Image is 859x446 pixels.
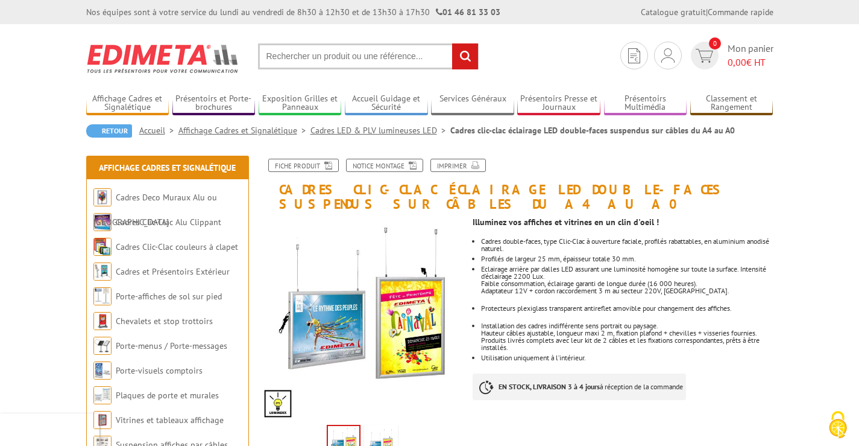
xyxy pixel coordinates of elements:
[728,56,746,68] span: 0,00
[481,238,773,252] p: Cadres double-faces, type Clic-Clac à ouverture faciale, profilés rabattables, en aluminium anodi...
[641,7,706,18] a: Catalogue gratuit
[116,291,222,302] a: Porte-affiches de sol sur pied
[628,48,640,63] img: devis rapide
[93,386,112,404] img: Plaques de porte et murales
[708,7,773,18] a: Commande rapide
[116,241,238,252] a: Cadres Clic-Clac couleurs à clapet
[661,48,675,63] img: devis rapide
[436,7,500,18] strong: 01 46 81 33 03
[86,36,240,81] img: Edimeta
[258,43,479,69] input: Rechercher un produit ou une référence...
[116,415,224,425] a: Vitrines et tableaux affichage
[99,162,236,173] a: Affichage Cadres et Signalétique
[93,287,112,305] img: Porte-affiches de sol sur pied
[431,94,514,113] a: Services Généraux
[696,49,713,63] img: devis rapide
[688,42,773,69] a: devis rapide 0 Mon panier 0,00€ HT
[473,374,686,400] p: à réception de la commande
[481,354,773,362] p: Utilisation uniquement à l’intérieur.
[481,255,773,263] div: Profilés de largeur 25 mm, épaisseur totale 30 mm.
[116,390,219,401] a: Plaques de porte et murales
[93,238,112,256] img: Cadres Clic-Clac couleurs à clapet
[93,362,112,380] img: Porte-visuels comptoirs
[93,188,112,206] img: Cadres Deco Muraux Alu ou Bois
[728,42,773,69] span: Mon panier
[473,217,659,228] strong: Illuminez vos affiches et vitrines en un clin d'oeil !
[823,410,853,440] img: Cookies (fenêtre modale)
[690,94,773,113] a: Classement et Rangement
[93,312,112,330] img: Chevalets et stop trottoirs
[139,125,178,136] a: Accueil
[252,159,782,211] h1: Cadres clic-clac éclairage LED double-faces suspendus sur câbles du A4 au A0
[259,94,342,113] a: Exposition Grilles et Panneaux
[86,6,500,18] div: Nos équipes sont à votre service du lundi au vendredi de 8h30 à 12h30 et de 13h30 à 17h30
[481,330,773,337] div: Hauteur câbles ajustable, longueur maxi 2 m, fixation plafond + chevilles + visseries fournies.
[268,159,339,172] a: Fiche produit
[116,340,227,351] a: Porte-menus / Porte-messages
[86,94,169,113] a: Affichage Cadres et Signalétique
[261,217,464,421] img: affichage_lumineux_215544.jpg
[709,37,721,49] span: 0
[310,125,450,136] a: Cadres LED & PLV lumineuses LED
[116,217,221,228] a: Cadres Clic-Clac Alu Clippant
[499,382,600,391] strong: EN STOCK, LIVRAISON 3 à 4 jours
[430,159,486,172] a: Imprimer
[86,124,132,138] a: Retour
[93,411,112,429] img: Vitrines et tableaux affichage
[178,125,310,136] a: Affichage Cadres et Signalétique
[517,94,600,113] a: Présentoirs Presse et Journaux
[817,405,859,446] button: Cookies (fenêtre modale)
[481,266,773,280] div: Eclairage arrière par dalles LED assurant une luminosité homogène sur toute la surface. Intensité...
[346,159,423,172] a: Notice Montage
[481,337,773,351] div: Produits livrés complets avec leur kit de 2 câbles et les fixations correspondantes, prêts à être...
[116,365,203,376] a: Porte-visuels comptoirs
[481,322,773,330] div: Installation des cadres indifférente sens portrait ou paysage.
[93,263,112,281] img: Cadres et Présentoirs Extérieur
[116,266,230,277] a: Cadres et Présentoirs Extérieur
[93,192,217,228] a: Cadres Deco Muraux Alu ou [GEOGRAPHIC_DATA]
[345,94,428,113] a: Accueil Guidage et Sécurité
[481,305,773,312] p: Protecteurs plexiglass transparent antireflet amovible pour changement des affiches.
[481,280,773,287] div: Faible consommation, éclairage garanti de longue durée (16 000 heures).
[172,94,256,113] a: Présentoirs et Porte-brochures
[481,287,773,295] div: Adaptateur 12V + cordon raccordement 3 m au secteur 220V, [GEOGRAPHIC_DATA].
[452,43,478,69] input: rechercher
[93,337,112,355] img: Porte-menus / Porte-messages
[450,124,735,136] li: Cadres clic-clac éclairage LED double-faces suspendus sur câbles du A4 au A0
[728,56,773,69] span: € HT
[116,316,213,327] a: Chevalets et stop trottoirs
[604,94,687,113] a: Présentoirs Multimédia
[641,6,773,18] div: |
